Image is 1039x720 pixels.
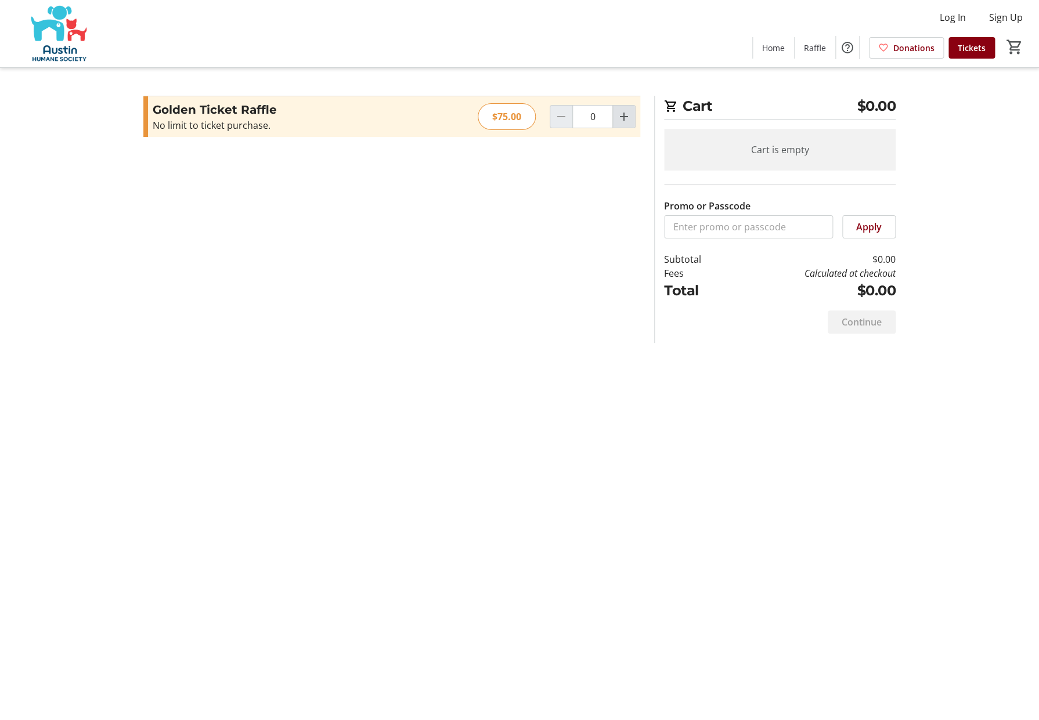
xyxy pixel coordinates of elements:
span: Home [762,42,785,54]
a: Raffle [795,37,835,59]
span: Donations [893,42,935,54]
div: $75.00 [478,103,536,130]
td: Calculated at checkout [731,266,896,280]
input: Golden Ticket Raffle Quantity [572,105,613,128]
h3: Golden Ticket Raffle [153,101,406,118]
div: Cart is empty [664,129,896,171]
span: Raffle [804,42,826,54]
span: Log In [940,10,966,24]
button: Increment by one [613,106,635,128]
h2: Cart [664,96,896,120]
button: Apply [842,215,896,238]
td: Subtotal [664,252,731,266]
a: Donations [869,37,944,59]
td: $0.00 [731,252,896,266]
td: $0.00 [731,280,896,301]
button: Log In [930,8,975,27]
span: $0.00 [857,96,896,117]
button: Cart [1004,37,1025,57]
td: Total [664,280,731,301]
span: Tickets [958,42,986,54]
a: Home [753,37,794,59]
td: Fees [664,266,731,280]
button: Help [836,36,859,59]
div: No limit to ticket purchase. [153,118,406,132]
a: Tickets [948,37,995,59]
img: Austin Humane Society's Logo [7,5,110,63]
span: Apply [856,220,882,234]
button: Sign Up [980,8,1032,27]
span: Sign Up [989,10,1023,24]
input: Enter promo or passcode [664,215,833,238]
label: Promo or Passcode [664,199,751,213]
